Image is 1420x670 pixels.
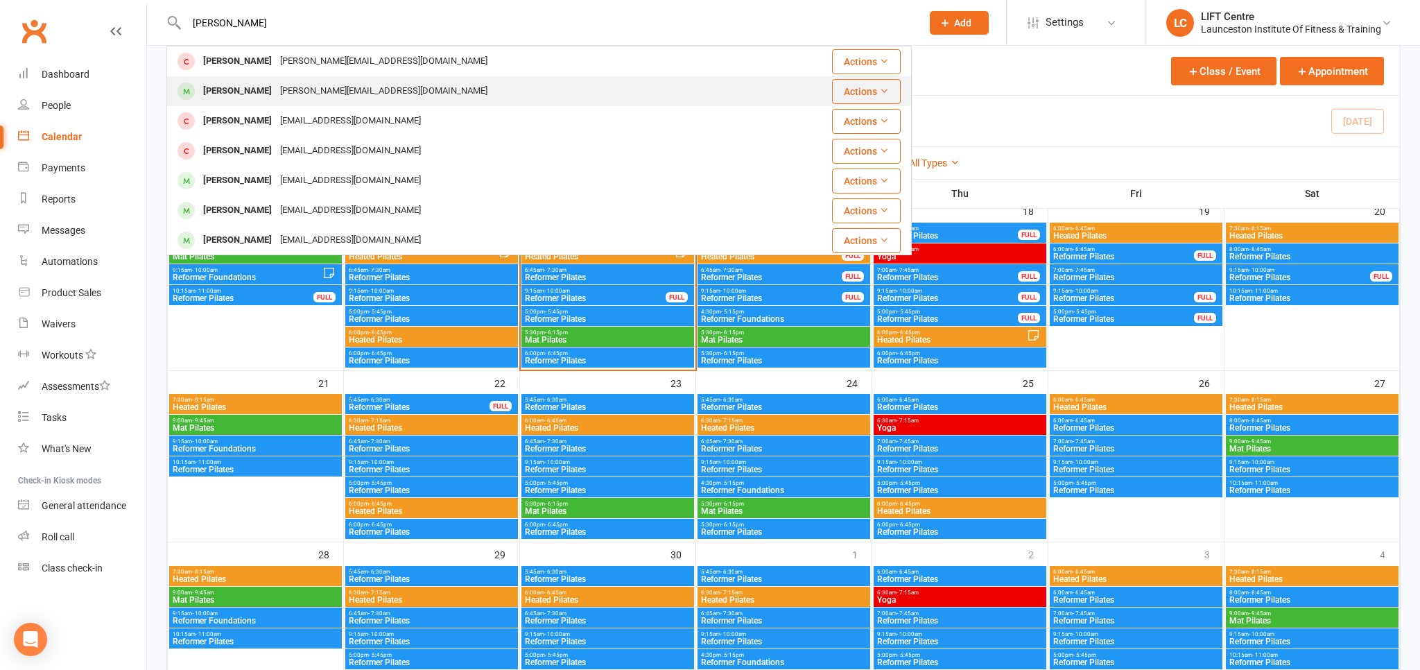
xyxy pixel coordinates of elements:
span: Heated Pilates [348,252,499,261]
div: Tasks [42,412,67,423]
div: Waivers [42,318,76,329]
span: Reformer Pilates [876,294,1019,302]
span: - 5:45pm [1073,309,1096,315]
span: Mat Pilates [172,252,339,261]
div: [EMAIL_ADDRESS][DOMAIN_NAME] [276,200,425,221]
span: Reformer Pilates [348,403,490,411]
span: 9:15am [348,288,515,294]
span: 9:15am [1053,288,1195,294]
span: 6:00pm [348,501,515,507]
div: FULL [1018,292,1040,302]
span: Reformer Pilates [348,445,515,453]
div: Launceston Institute Of Fitness & Training [1201,23,1381,35]
div: [PERSON_NAME] [199,51,276,71]
button: Actions [832,169,901,194]
span: Reformer Pilates [348,486,515,495]
a: Payments [18,153,146,184]
span: 5:30pm [524,329,691,336]
span: Heated Pilates [348,336,515,344]
span: 9:00am [172,418,339,424]
div: FULL [1194,292,1216,302]
span: - 8:15am [1249,225,1271,232]
span: - 9:45am [192,418,214,424]
div: FULL [1018,313,1040,323]
span: 5:00pm [524,309,691,315]
span: Heated Pilates [524,424,691,432]
div: 25 [1023,371,1048,394]
div: [EMAIL_ADDRESS][DOMAIN_NAME] [276,111,425,131]
span: - 7:30am [544,267,566,273]
a: Roll call [18,522,146,553]
span: 6:00am [876,397,1044,403]
span: - 5:45pm [545,480,568,486]
span: 5:30pm [524,501,691,507]
span: Reformer Pilates [1053,445,1220,453]
a: What's New [18,433,146,465]
span: - 5:45pm [897,480,920,486]
div: 20 [1374,199,1399,222]
span: - 6:45am [1073,397,1095,403]
span: 5:00pm [1053,480,1220,486]
span: Reformer Pilates [876,486,1044,495]
span: - 10:00am [1073,459,1098,465]
span: Reformer Pilates [348,357,515,365]
div: Reports [42,194,76,205]
span: Heated Pilates [524,252,675,261]
div: [PERSON_NAME] [199,111,276,131]
span: Reformer Pilates [700,403,867,411]
span: - 5:45pm [369,309,392,315]
span: Reformer Foundations [172,273,322,282]
a: Class kiosk mode [18,553,146,584]
span: - 5:45pm [369,480,392,486]
div: LC [1166,9,1194,37]
span: Reformer Pilates [1229,424,1396,432]
div: 18 [1023,199,1048,222]
span: Reformer Pilates [1053,315,1195,323]
span: - 10:00am [192,267,218,273]
span: 5:00pm [876,309,1019,315]
button: Actions [832,109,901,134]
input: Search... [182,13,912,33]
span: Reformer Pilates [700,465,867,474]
span: 7:30am [1229,225,1396,232]
span: 6:00pm [876,350,1044,357]
div: 27 [1374,371,1399,394]
span: Reformer Pilates [1053,294,1195,302]
span: 5:45am [524,397,691,403]
a: Waivers [18,309,146,340]
button: Actions [832,49,901,74]
div: 19 [1199,199,1224,222]
span: - 6:15pm [545,329,568,336]
span: 9:15am [348,459,515,465]
div: [EMAIL_ADDRESS][DOMAIN_NAME] [276,171,425,191]
span: 6:00pm [348,350,515,357]
div: FULL [1370,271,1392,282]
span: Reformer Foundations [700,486,867,495]
div: What's New [42,443,92,454]
div: FULL [490,401,512,411]
span: - 6:45pm [369,350,392,357]
div: Roll call [42,531,74,542]
span: Reformer Pilates [700,357,867,365]
span: Reformer Pilates [172,465,339,474]
span: 9:15am [172,267,322,273]
div: [PERSON_NAME] [199,141,276,161]
span: 8:00am [1229,418,1396,424]
span: Reformer Pilates [1229,252,1396,261]
span: 6:45am [700,438,867,445]
div: Product Sales [42,287,101,298]
span: - 6:30am [368,397,390,403]
span: - 10:00am [1073,288,1098,294]
div: FULL [1018,230,1040,240]
span: Mat Pilates [1229,445,1396,453]
a: Tasks [18,402,146,433]
span: - 8:45am [1249,246,1271,252]
span: Reformer Pilates [700,273,842,282]
div: Automations [42,256,98,267]
th: Sat [1224,179,1400,208]
span: Yoga [876,252,1044,261]
span: - 10:00am [368,459,394,465]
span: 5:00pm [1053,309,1195,315]
span: Reformer Pilates [348,465,515,474]
div: 24 [847,371,872,394]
